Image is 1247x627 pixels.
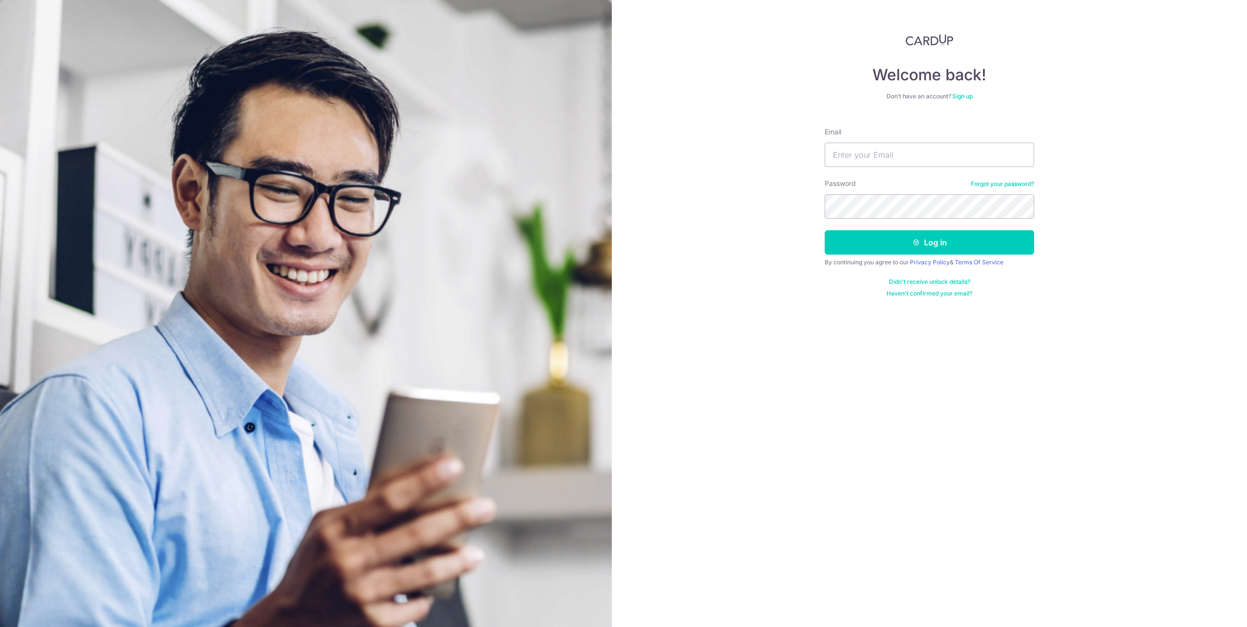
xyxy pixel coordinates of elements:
[825,92,1034,100] div: Don’t have an account?
[971,180,1034,188] a: Forgot your password?
[906,34,953,46] img: CardUp Logo
[825,143,1034,167] input: Enter your Email
[825,179,856,188] label: Password
[952,92,973,100] a: Sign up
[825,65,1034,85] h4: Welcome back!
[887,290,972,297] a: Haven't confirmed your email?
[825,258,1034,266] div: By continuing you agree to our &
[825,127,841,137] label: Email
[910,258,950,266] a: Privacy Policy
[955,258,1003,266] a: Terms Of Service
[825,230,1034,255] button: Log in
[889,278,970,286] a: Didn't receive unlock details?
